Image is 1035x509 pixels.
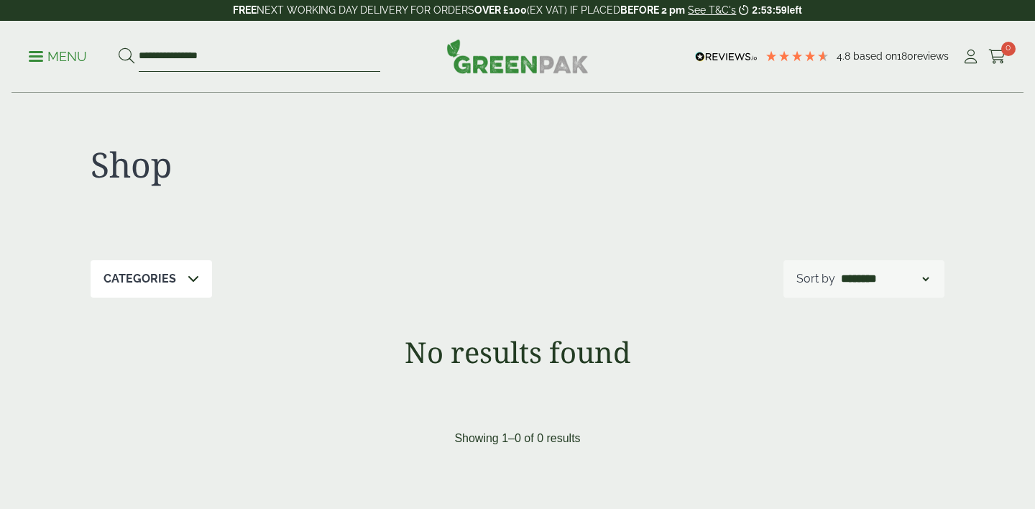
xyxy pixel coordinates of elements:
[1001,42,1016,56] span: 0
[474,4,527,16] strong: OVER £100
[787,4,802,16] span: left
[29,48,87,63] a: Menu
[454,430,580,447] p: Showing 1–0 of 0 results
[796,270,835,288] p: Sort by
[988,46,1006,68] a: 0
[988,50,1006,64] i: Cart
[838,270,931,288] select: Shop order
[962,50,980,64] i: My Account
[620,4,685,16] strong: BEFORE 2 pm
[914,50,949,62] span: reviews
[897,50,914,62] span: 180
[446,39,589,73] img: GreenPak Supplies
[765,50,829,63] div: 4.78 Stars
[103,270,176,288] p: Categories
[688,4,736,16] a: See T&C's
[752,4,786,16] span: 2:53:59
[29,48,87,65] p: Menu
[91,144,517,185] h1: Shop
[233,4,257,16] strong: FREE
[695,52,758,62] img: REVIEWS.io
[52,335,983,370] h1: No results found
[837,50,853,62] span: 4.8
[853,50,897,62] span: Based on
